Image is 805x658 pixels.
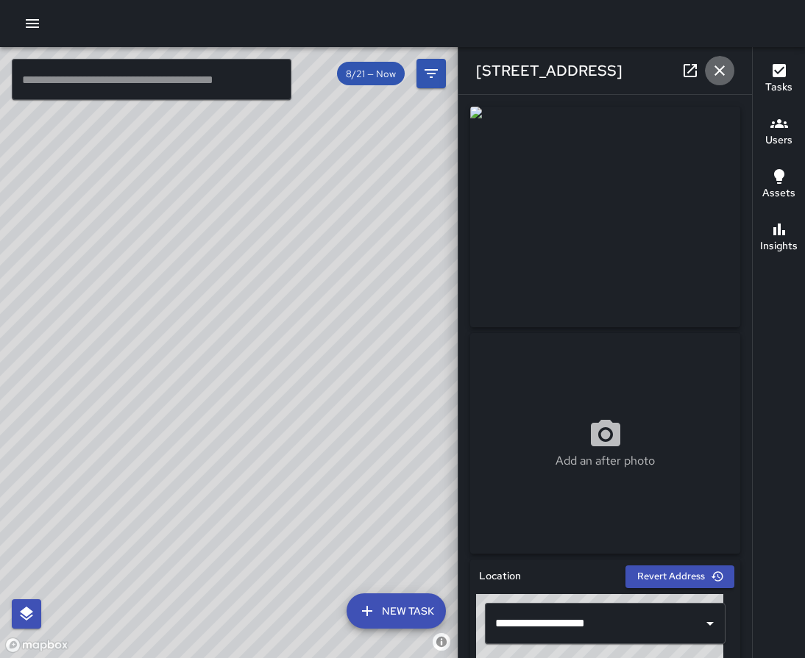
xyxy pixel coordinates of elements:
button: Filters [416,59,446,88]
span: 8/21 — Now [337,68,405,80]
img: request_images%2F83f55280-7ef7-11f0-9874-751480d329d1 [470,107,740,327]
h6: Tasks [765,79,792,96]
h6: Assets [762,185,795,201]
button: Assets [753,159,805,212]
h6: Location [479,568,521,584]
button: Tasks [753,53,805,106]
h6: [STREET_ADDRESS] [476,59,623,82]
h6: Users [765,132,792,149]
button: Users [753,106,805,159]
button: New Task [347,593,446,629]
button: Revert Address [625,565,734,588]
button: Open [700,613,720,634]
button: Insights [753,212,805,265]
h6: Insights [760,238,798,254]
p: Add an after photo [556,452,655,470]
